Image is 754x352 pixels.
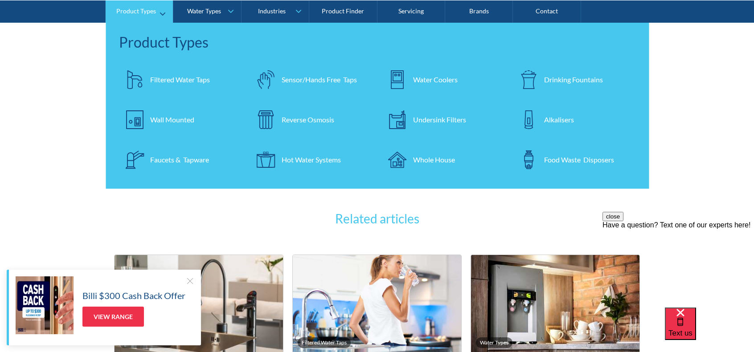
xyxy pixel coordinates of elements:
div: Faucets & Tapware [150,154,209,165]
div: Filtered Water Taps [302,339,347,346]
a: Water Coolers [382,64,504,95]
div: Undersink Filters [413,114,466,125]
div: Drinking Fountains [544,74,603,85]
div: Whole House [413,154,455,165]
a: Alkalisers [513,104,635,135]
a: Hot Water Systems [250,144,373,175]
a: Wall Mounted [119,104,242,135]
div: Wall Mounted [150,114,194,125]
a: Undersink Filters [382,104,504,135]
nav: Product Types [106,22,649,188]
div: Product Types [119,31,635,53]
h3: Related articles [248,209,506,228]
a: Filtered Water Taps [119,64,242,95]
iframe: podium webchat widget bubble [665,307,754,352]
div: Alkalisers [544,114,574,125]
a: Drinking Fountains [513,64,635,95]
a: Reverse Osmosis [250,104,373,135]
a: Whole House [382,144,504,175]
div: Sensor/Hands Free Taps [282,74,357,85]
a: View Range [82,307,144,327]
div: Food Waste Disposers [544,154,614,165]
div: Product Types [116,7,156,15]
iframe: podium webchat widget prompt [602,212,754,319]
div: Water Types [480,339,508,346]
div: Water Types [187,7,221,15]
div: Reverse Osmosis [282,114,334,125]
div: Industries [258,7,286,15]
div: Water Coolers [413,74,458,85]
a: Food Waste Disposers [513,144,635,175]
div: Filtered Water Taps [150,74,210,85]
img: Billi $300 Cash Back Offer [16,276,74,334]
div: Hot Water Systems [282,154,341,165]
h5: Billi $300 Cash Back Offer [82,289,185,302]
a: Sensor/Hands Free Taps [250,64,373,95]
a: Faucets & Tapware [119,144,242,175]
